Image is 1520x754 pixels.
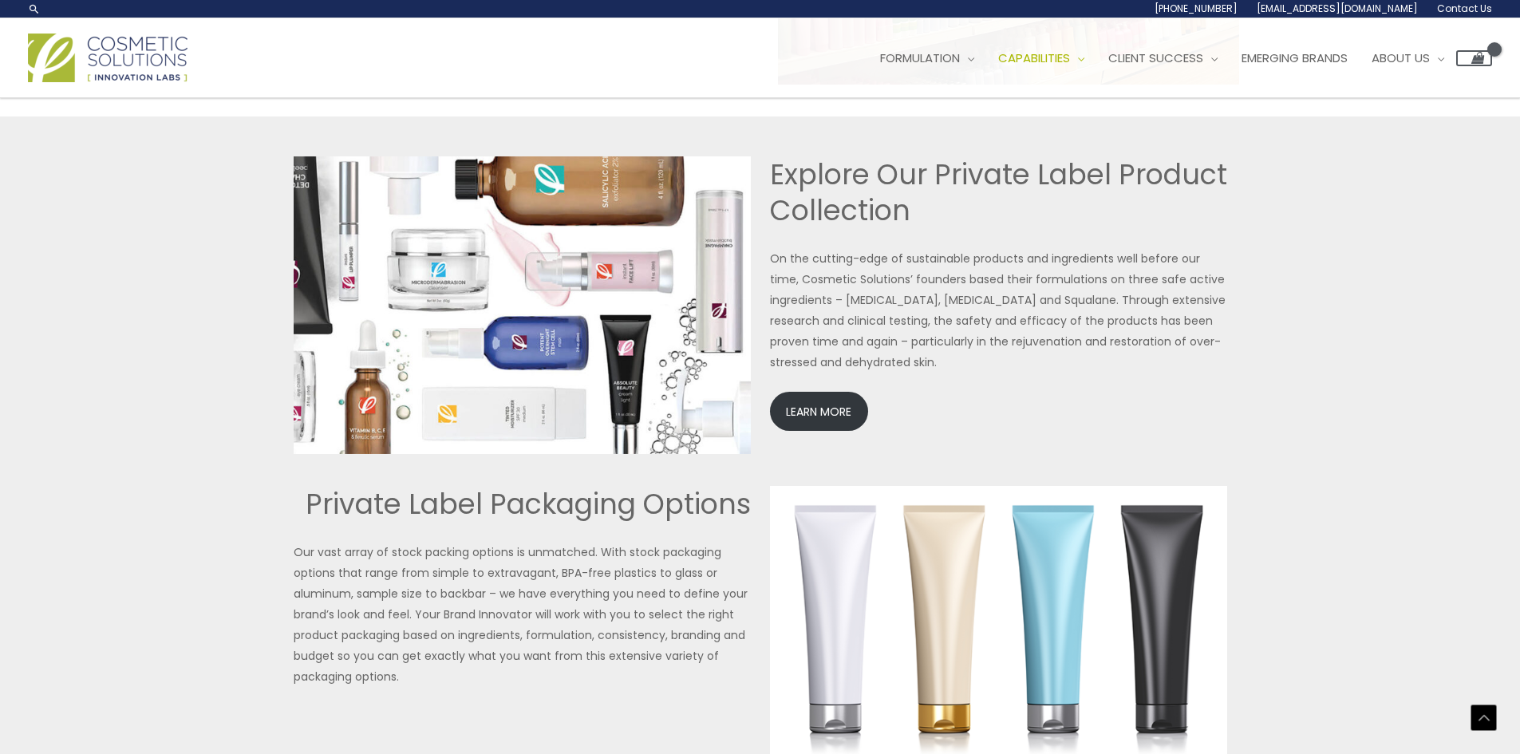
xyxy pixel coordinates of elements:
span: Formulation [880,49,960,66]
a: Search icon link [28,2,41,15]
span: Contact Us [1437,2,1492,15]
a: Formulation [868,34,986,82]
span: [PHONE_NUMBER] [1155,2,1238,15]
a: Capabilities [986,34,1096,82]
span: About Us [1372,49,1430,66]
span: [EMAIL_ADDRESS][DOMAIN_NAME] [1257,2,1418,15]
p: Our vast array of stock packing options is unmatched. With stock packaging options that range fro... [294,542,751,687]
a: View Shopping Cart, empty [1456,50,1492,66]
a: Emerging Brands [1230,34,1360,82]
span: Client Success [1108,49,1203,66]
span: Capabilities [998,49,1070,66]
nav: Site Navigation [856,34,1492,82]
a: LEARN MORE [770,392,868,431]
a: About Us [1360,34,1456,82]
h2: Private Label Packaging Options [294,486,751,523]
a: Client Success [1096,34,1230,82]
img: Cosmetic Solutions Logo [28,34,188,82]
img: Private Label Product Collection Image featuring an assortment of products [294,156,751,454]
span: Emerging Brands [1242,49,1348,66]
p: On the cutting-edge of sustainable products and ingredients well before our time, Cosmetic Soluti... [770,248,1227,373]
h2: Explore Our Private Label Product Collection [770,156,1227,229]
